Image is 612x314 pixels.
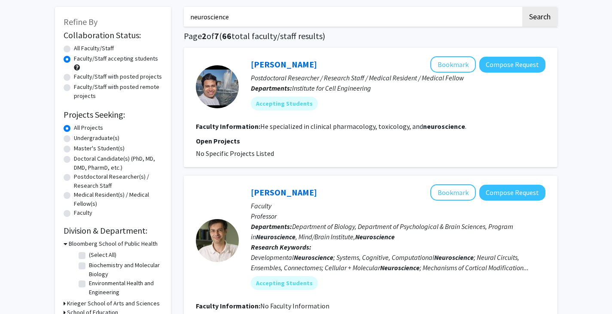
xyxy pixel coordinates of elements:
b: Neuroscience [380,263,420,272]
button: Add Alfredo Kirkwood to Bookmarks [430,184,476,201]
b: Faculty Information: [196,302,260,310]
label: Doctoral Candidate(s) (PhD, MD, DMD, PharmD, etc.) [74,154,162,172]
span: Department of Biology, Department of Psychological & Brain Sciences, Program in , Mind/Brain Inst... [251,222,513,241]
p: Professor [251,211,545,221]
span: No Faculty Information [260,302,329,310]
a: [PERSON_NAME] [251,187,317,198]
label: Faculty/Staff accepting students [74,54,158,63]
h2: Projects Seeking: [64,110,162,120]
span: 7 [214,30,219,41]
label: Undergraduate(s) [74,134,119,143]
label: Faculty/Staff with posted projects [74,72,162,81]
span: No Specific Projects Listed [196,149,274,158]
button: Add Mohit Kwatra to Bookmarks [430,56,476,73]
b: Departments: [251,84,292,92]
mat-chip: Accepting Students [251,97,318,110]
label: Faculty [74,208,92,217]
p: Open Projects [196,136,545,146]
b: neuroscience [423,122,465,131]
div: Developmental ; Systems, Cognitive, Computational ; Neural Circuits, Ensembles, Connectomes; Cell... [251,252,545,273]
h3: Krieger School of Arts and Sciences [67,299,160,308]
b: Neuroscience [434,253,474,262]
p: Faculty [251,201,545,211]
h1: Page of ( total faculty/staff results) [184,31,557,41]
h2: Division & Department: [64,226,162,236]
iframe: Chat [6,275,37,308]
label: (Select All) [89,250,116,259]
span: Refine By [64,16,97,27]
button: Compose Request to Alfredo Kirkwood [479,185,545,201]
label: Faculty/Staff with posted remote projects [74,82,162,101]
label: Environmental Health and Engineering [89,279,160,297]
b: Neuroscience [256,232,295,241]
label: Biochemistry and Molecular Biology [89,261,160,279]
button: Compose Request to Mohit Kwatra [479,57,545,73]
b: Faculty Information: [196,122,260,131]
label: Postdoctoral Researcher(s) / Research Staff [74,172,162,190]
label: All Faculty/Staff [74,44,114,53]
p: Postdoctoral Researcher / Research Staff / Medical Resident / Medical Fellow [251,73,545,83]
input: Search Keywords [184,7,521,27]
span: Institute for Cell Engineering [292,84,371,92]
b: Research Keywords: [251,243,311,251]
label: All Projects [74,123,103,132]
h2: Collaboration Status: [64,30,162,40]
a: [PERSON_NAME] [251,59,317,70]
label: Medical Resident(s) / Medical Fellow(s) [74,190,162,208]
b: Neuroscience [355,232,395,241]
label: Master's Student(s) [74,144,125,153]
b: Neuroscience [294,253,333,262]
b: Departments: [251,222,292,231]
fg-read-more: He specialized in clinical pharmacology, toxicology, and . [260,122,466,131]
span: 66 [222,30,231,41]
h3: Bloomberg School of Public Health [69,239,158,248]
button: Search [522,7,557,27]
mat-chip: Accepting Students [251,276,318,290]
span: 2 [202,30,207,41]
